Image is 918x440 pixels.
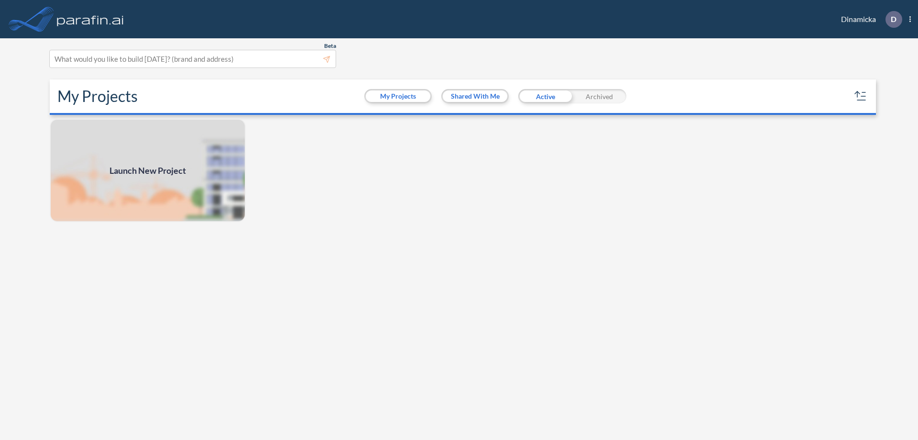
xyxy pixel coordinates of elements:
[853,89,868,104] button: sort
[891,15,896,23] p: D
[57,87,138,105] h2: My Projects
[572,89,626,103] div: Archived
[50,119,246,222] a: Launch New Project
[443,90,507,102] button: Shared With Me
[50,119,246,222] img: add
[827,11,911,28] div: Dinamicka
[55,10,126,29] img: logo
[324,42,336,50] span: Beta
[366,90,430,102] button: My Projects
[518,89,572,103] div: Active
[109,164,186,177] span: Launch New Project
